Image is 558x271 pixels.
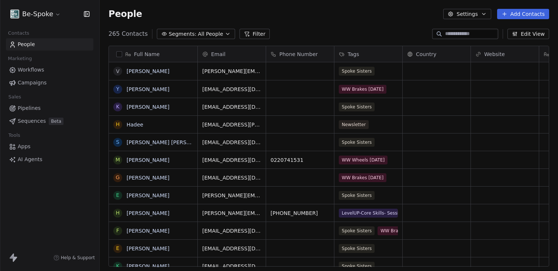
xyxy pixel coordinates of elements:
[127,86,169,92] a: [PERSON_NAME]
[6,64,93,76] a: Workflows
[10,10,19,18] img: Facebook%20profile%20picture.png
[339,244,375,253] span: Spoke Sisters
[6,38,93,51] a: People
[198,46,266,62] div: Email
[339,262,375,271] span: Spoke Sisters
[116,227,119,234] div: F
[202,156,261,164] span: [EMAIL_ADDRESS][DOMAIN_NAME]
[127,246,169,251] a: [PERSON_NAME]
[49,118,63,125] span: Beta
[497,9,549,19] button: Add Contacts
[134,51,160,58] span: Full Name
[127,68,169,74] a: [PERSON_NAME]
[61,255,95,261] span: Help & Support
[5,130,23,141] span: Tools
[471,46,539,62] div: Website
[339,103,375,111] span: Spoke Sisters
[127,210,169,216] a: [PERSON_NAME]
[6,140,93,153] a: Apps
[5,91,24,103] span: Sales
[127,157,169,163] a: [PERSON_NAME]
[507,29,549,39] button: Edit View
[116,244,120,252] div: E
[116,138,120,146] div: S
[443,9,491,19] button: Settings
[348,51,359,58] span: Tags
[127,104,169,110] a: [PERSON_NAME]
[339,173,386,182] span: WW Brakes [DATE]
[202,121,261,128] span: [EMAIL_ADDRESS][PERSON_NAME][DOMAIN_NAME]
[18,156,42,163] span: AI Agents
[6,102,93,114] a: Pipelines
[116,209,120,217] div: H
[202,263,261,270] span: [EMAIL_ADDRESS][DOMAIN_NAME]
[198,30,223,38] span: All People
[339,191,375,200] span: Spoke Sisters
[18,66,44,74] span: Workflows
[202,245,261,252] span: [EMAIL_ADDRESS][DOMAIN_NAME]
[533,246,551,264] iframe: Intercom live chat
[403,46,471,62] div: Country
[108,29,148,38] span: 265 Contacts
[271,209,330,217] span: [PHONE_NUMBER]
[5,53,35,64] span: Marketing
[202,86,261,93] span: [EMAIL_ADDRESS][DOMAIN_NAME]
[54,255,95,261] a: Help & Support
[18,79,46,87] span: Campaigns
[116,156,120,164] div: M
[339,209,398,218] span: LevelUP-Core Skills- Session 4-[DATE]
[202,174,261,181] span: [EMAIL_ADDRESS][DOMAIN_NAME]
[339,67,375,76] span: Spoke Sisters
[202,139,261,146] span: [EMAIL_ADDRESS][DOMAIN_NAME]
[5,28,32,39] span: Contacts
[127,263,169,269] a: [PERSON_NAME]
[109,46,197,62] div: Full Name
[116,262,119,270] div: K
[127,139,214,145] a: [PERSON_NAME] [PERSON_NAME]
[339,85,386,94] span: WW Brakes [DATE]
[109,62,198,267] div: grid
[116,191,120,199] div: E
[116,121,120,128] div: H
[6,115,93,127] a: SequencesBeta
[202,192,261,199] span: [PERSON_NAME][EMAIL_ADDRESS][DOMAIN_NAME]
[127,175,169,181] a: [PERSON_NAME]
[266,46,334,62] div: Phone Number
[108,8,142,20] span: People
[116,67,120,75] div: V
[339,156,387,164] span: WW Wheels [DATE]
[18,104,41,112] span: Pipelines
[202,103,261,111] span: [EMAIL_ADDRESS][DOMAIN_NAME]
[334,46,402,62] div: Tags
[6,77,93,89] a: Campaigns
[116,103,119,111] div: K
[484,51,505,58] span: Website
[279,51,318,58] span: Phone Number
[116,85,120,93] div: Y
[211,51,225,58] span: Email
[18,143,31,150] span: Apps
[339,226,375,235] span: Spoke Sisters
[6,153,93,166] a: AI Agents
[9,8,62,20] button: Be-Spoke
[127,228,169,234] a: [PERSON_NAME]
[416,51,437,58] span: Country
[339,138,375,147] span: Spoke Sisters
[202,209,261,217] span: [PERSON_NAME][EMAIL_ADDRESS][DOMAIN_NAME]
[202,67,261,75] span: [PERSON_NAME][EMAIL_ADDRESS][DOMAIN_NAME]
[240,29,270,39] button: Filter
[18,41,35,48] span: People
[202,227,261,234] span: [EMAIL_ADDRESS][DOMAIN_NAME]
[18,117,46,125] span: Sequences
[339,120,369,129] span: Newsletter
[127,122,143,128] a: Hadee
[378,226,425,235] span: WW Brakes [DATE]
[169,30,196,38] span: Segments:
[116,174,120,181] div: G
[127,192,169,198] a: [PERSON_NAME]
[271,156,330,164] span: 0220741531
[22,9,53,19] span: Be-Spoke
